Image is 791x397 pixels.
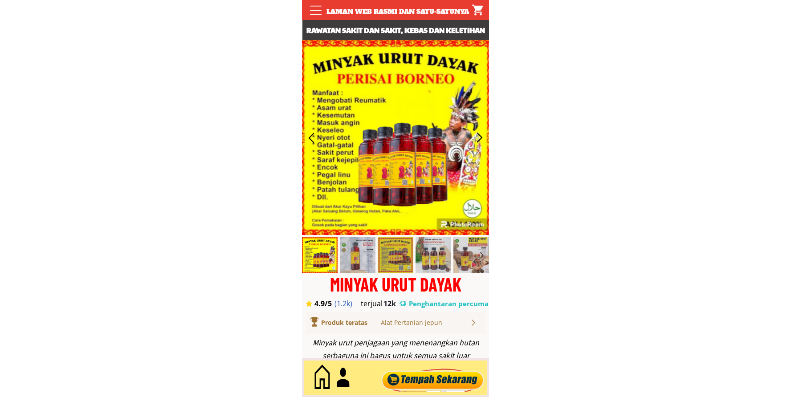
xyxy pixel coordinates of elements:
[383,299,399,308] h3: 12k
[302,275,489,293] div: MINYAK URUT DAYAK
[381,318,469,328] div: Alat Pertanian Jepun
[334,299,357,308] h3: (1.2k)
[314,299,339,308] h3: 4.9/5
[361,299,391,308] h3: terjual
[409,299,489,308] h3: Penghantaran percuma
[322,7,474,16] div: Laman web rasmi dan satu-satunya
[302,24,489,36] h3: Rawatan sakit dan sakit, kebas dan keletihan
[321,318,393,328] div: Produk teratas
